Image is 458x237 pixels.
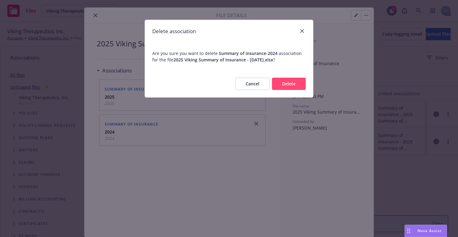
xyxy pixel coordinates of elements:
h1: Delete association [152,27,196,35]
button: Delete [272,78,306,90]
button: Cancel [235,78,270,90]
span: Summary of insurance-2024 [219,50,278,56]
span: Nova Assist [417,228,442,233]
div: Are you sure you want to delete association for the file ? [152,50,306,63]
button: Nova Assist [405,225,447,237]
div: Drag to move [405,225,413,237]
div: 2025 Viking Summary of Insurance - [DATE].xlsx [173,57,273,63]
